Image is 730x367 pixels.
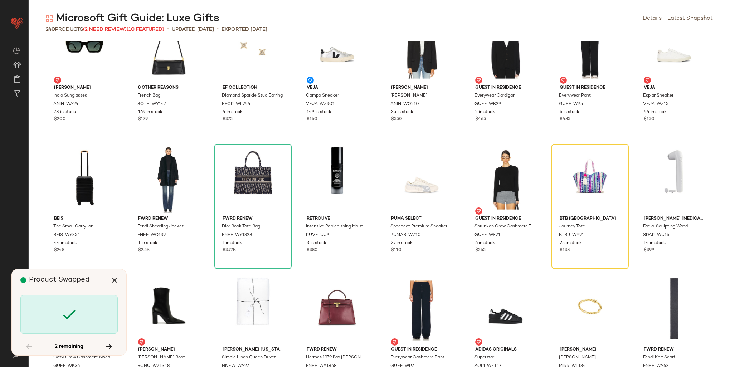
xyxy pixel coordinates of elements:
span: $375 [223,116,233,123]
span: Guest In Residence [475,216,536,222]
span: EF COLLECTION [223,85,283,91]
img: svg%3e [9,353,23,358]
span: Product Swapped [29,276,89,284]
span: (2 Need Review) [83,27,127,32]
span: 6 in stock [560,109,579,116]
span: $3.77K [223,247,236,254]
span: 25 in stock [560,240,582,246]
a: Latest Snapshot [667,14,713,23]
span: $550 [391,116,402,123]
p: Exported [DATE] [222,26,267,33]
span: BTBR-WY91 [559,232,584,239]
span: [PERSON_NAME] [54,85,115,91]
img: GUEF-WP7_V1.jpg [385,277,458,344]
a: Details [643,14,662,23]
span: 8OTH-WY147 [137,101,166,108]
span: The Small Carry-on [53,224,93,230]
span: BEIS [54,216,115,222]
span: • [217,25,219,34]
span: adidas Originals [475,347,536,353]
img: FNEF-WA62_V1.jpg [638,277,710,344]
span: Everywear Pant [559,93,591,99]
span: $380 [307,247,318,254]
span: Veja [307,85,368,91]
span: 149 in stock [307,109,331,116]
span: 1 in stock [138,240,157,246]
span: 8 Other Reasons [138,85,199,91]
span: Shrunken Crew Cashmere Top [474,224,535,230]
img: svg%3e [561,78,565,82]
span: Guest In Residence [391,347,452,353]
span: Esplar Sneaker [643,93,673,99]
span: FWRD Renew [138,216,199,222]
img: svg%3e [645,78,649,82]
p: updated [DATE] [172,26,214,33]
span: • [167,25,169,34]
span: Facial Sculpting Wand [643,224,688,230]
span: Everywear Cashmere Pant [390,354,444,361]
span: [PERSON_NAME] [560,347,620,353]
span: $150 [644,116,654,123]
span: French Bag [137,93,160,99]
span: [PERSON_NAME] Boot [137,354,185,361]
span: 2 in stock [475,109,495,116]
span: Campo Sneaker [306,93,339,99]
img: GUEF-WS21_V1.jpg [469,146,542,213]
span: (10 Featured) [127,27,164,32]
span: BEIS-WY354 [53,232,80,239]
img: svg%3e [477,209,481,213]
span: 78 in stock [54,109,76,116]
span: GUEF-WK29 [474,101,501,108]
img: svg%3e [13,47,20,54]
span: Diamond Sparkle Stud Earring [222,93,283,99]
span: $248 [54,247,64,254]
span: $265 [475,247,486,254]
span: [PERSON_NAME] [US_STATE] [223,347,283,353]
span: 240 [46,27,55,32]
span: 14 in stock [644,240,666,246]
div: Microsoft Gift Guide: Luxe Gifts [46,11,219,26]
span: FWRD Renew [223,216,283,222]
span: PUMAS-WZ10 [390,232,421,239]
span: $485 [560,116,570,123]
img: HNEW-WA27_V1.jpg [217,277,289,344]
img: svg%3e [477,340,481,344]
span: 44 in stock [54,240,77,246]
span: Superstar II [474,354,497,361]
span: 6 in stock [475,240,495,246]
img: heart_red.DM2ytmEG.svg [10,16,24,30]
span: FWRD Renew [307,347,368,353]
span: $200 [54,116,66,123]
span: GUEF-WS21 [474,232,500,239]
span: 169 in stock [138,109,162,116]
span: 2 remaining [55,343,83,350]
span: [PERSON_NAME] [390,93,427,99]
img: PUMAS-WZ10_V1.jpg [385,146,458,213]
span: $465 [475,116,486,123]
span: Hermes 1979 Box [PERSON_NAME] 32 Handbag [306,354,367,361]
span: EFCR-WL244 [222,101,250,108]
img: SCHU-WZ1348_V1.jpg [132,277,205,344]
img: SDAR-WU16_V1.jpg [638,146,710,213]
span: Cozy Crew Cashmere Sweater [53,354,114,361]
span: [PERSON_NAME] [559,354,596,361]
img: BTBR-WY91_V1.jpg [554,146,626,213]
img: svg%3e [393,340,397,344]
span: $160 [307,116,317,123]
span: 3 in stock [307,240,326,246]
span: Veja [644,85,705,91]
span: $399 [644,247,654,254]
span: VEJA-WZ301 [306,101,335,108]
span: $138 [560,247,570,254]
span: BTB [GEOGRAPHIC_DATA] [560,216,620,222]
span: ANIN-WO210 [390,101,419,108]
img: svg%3e [46,15,53,22]
span: Everywear Cardigan [474,93,515,99]
div: Products [46,26,164,33]
span: FWRD Renew [644,347,705,353]
span: FNEF-WY1328 [222,232,252,239]
span: 37 in stock [391,240,413,246]
img: FNEF-WY1328_V1.jpg [217,146,289,213]
span: 44 in stock [644,109,667,116]
span: Guest In Residence [560,85,620,91]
